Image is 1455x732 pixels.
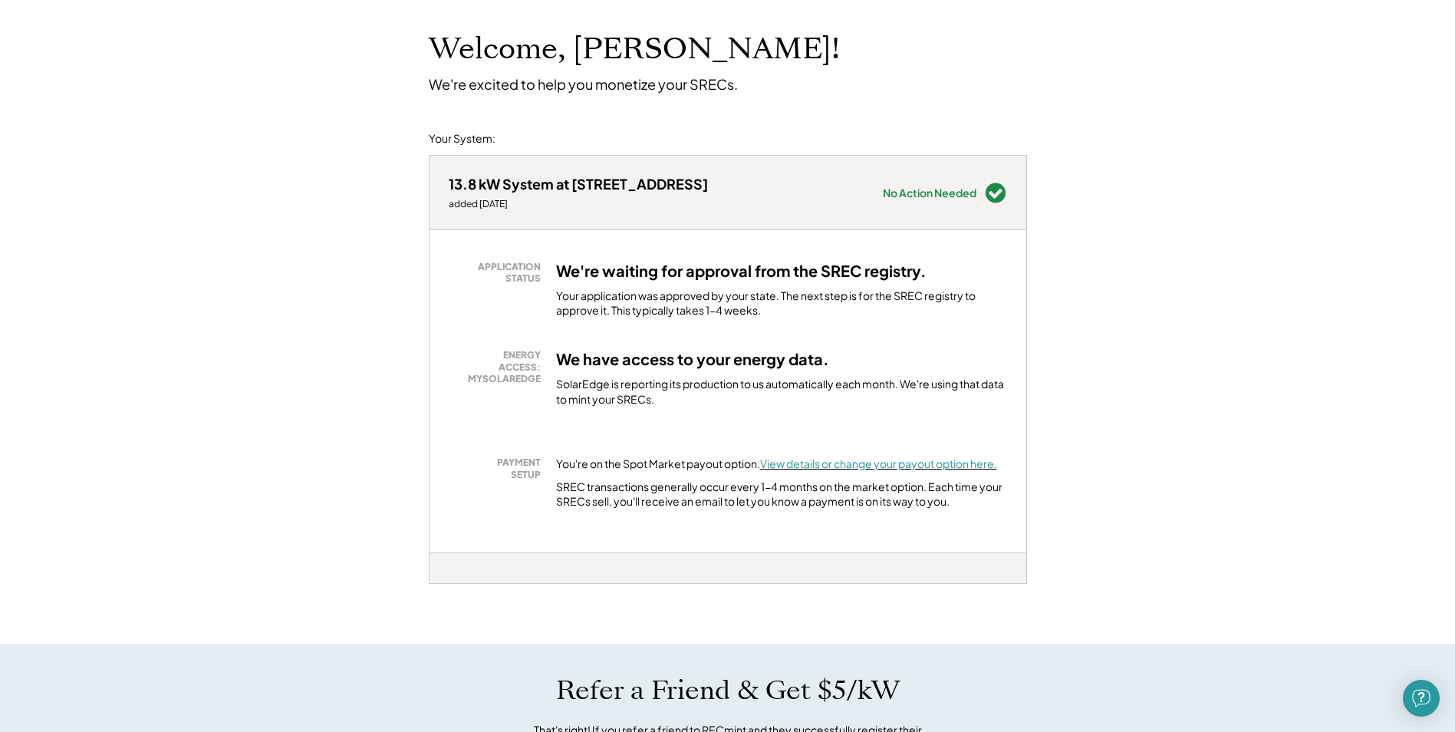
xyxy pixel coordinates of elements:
div: 13.8 kW System at [STREET_ADDRESS] [449,175,708,193]
div: SREC transactions generally occur every 1-4 months on the market option. Each time your SRECs sel... [556,480,1007,509]
div: Open Intercom Messenger [1403,680,1440,717]
h3: We're waiting for approval from the SREC registry. [556,261,927,281]
div: Your System: [429,131,495,147]
div: ENERGY ACCESS: MYSOLAREDGE [456,349,541,385]
h1: Refer a Friend & Get $5/kW [556,674,900,707]
div: added [DATE] [449,198,708,210]
h1: Welcome, [PERSON_NAME]! [429,31,840,68]
div: No Action Needed [883,187,976,198]
div: We're excited to help you monetize your SRECs. [429,75,738,93]
div: You're on the Spot Market payout option. [556,457,997,472]
h3: We have access to your energy data. [556,349,829,369]
div: SolarEdge is reporting its production to us automatically each month. We're using that data to mi... [556,377,1007,407]
a: View details or change your payout option here. [760,457,997,470]
div: APPLICATION STATUS [456,261,541,285]
div: PAYMENT SETUP [456,457,541,480]
div: kkjuocak - VA Distributed [429,584,481,590]
div: Your application was approved by your state. The next step is for the SREC registry to approve it... [556,289,1007,318]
